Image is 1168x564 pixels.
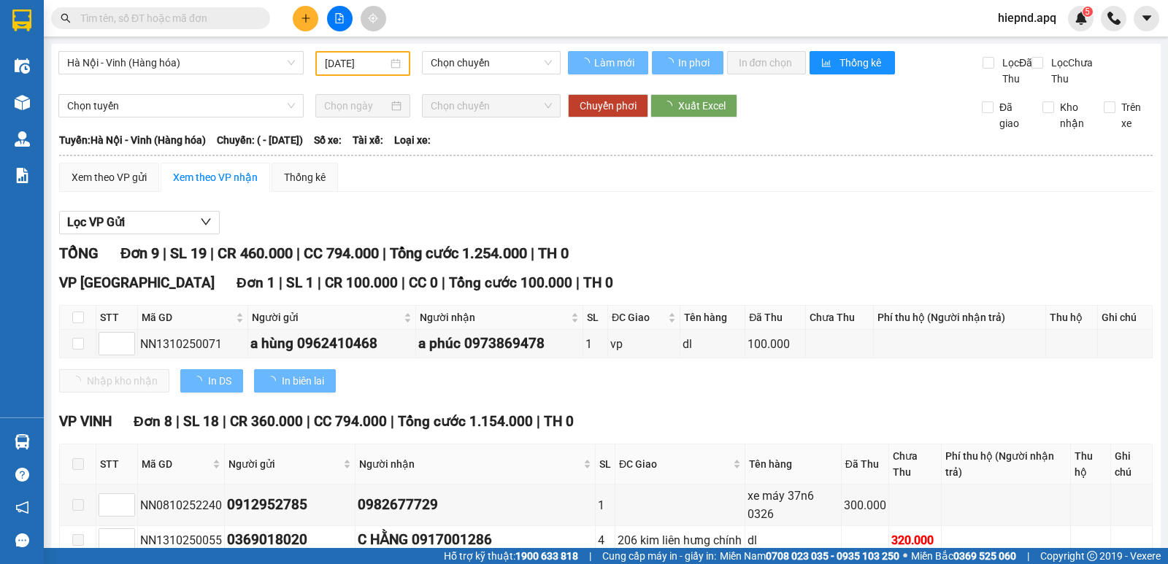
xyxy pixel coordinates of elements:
[96,444,138,484] th: STT
[444,548,578,564] span: Hỗ trợ kỹ thuật:
[874,306,1046,330] th: Phí thu hộ (Người nhận trả)
[911,548,1016,564] span: Miền Bắc
[61,13,71,23] span: search
[223,413,226,430] span: |
[296,244,300,262] span: |
[227,529,353,551] div: 0369018020
[619,456,730,472] span: ĐC Giao
[583,306,608,330] th: SL
[250,333,413,355] div: a hùng 0962410468
[318,274,321,291] span: |
[176,413,180,430] span: |
[678,55,712,71] span: In phơi
[1087,551,1097,561] span: copyright
[618,531,742,549] div: 206 kim liên hưng chính
[59,211,220,234] button: Lọc VP Gửi
[398,413,533,430] span: Tổng cước 1.154.000
[889,444,942,484] th: Chưa Thu
[361,6,386,31] button: aim
[1046,306,1098,330] th: Thu hộ
[42,12,147,59] strong: CHUYỂN PHÁT NHANH AN PHÚ QUÝ
[15,533,29,547] span: message
[903,553,907,559] span: ⚪️
[314,413,387,430] span: CC 794.000
[218,244,293,262] span: CR 460.000
[996,55,1034,87] span: Lọc Đã Thu
[891,531,939,549] div: 320.000
[531,244,534,262] span: |
[59,274,215,291] span: VP [GEOGRAPHIC_DATA]
[217,132,303,148] span: Chuyến: ( - [DATE])
[568,94,648,117] button: Chuyển phơi
[745,444,842,484] th: Tên hàng
[449,274,572,291] span: Tổng cước 100.000
[994,99,1031,131] span: Đã giao
[15,501,29,514] span: notification
[1115,99,1153,131] span: Trên xe
[67,52,295,74] span: Hà Nội - Vinh (Hàng hóa)
[96,306,138,330] th: STT
[72,169,147,185] div: Xem theo VP gửi
[664,58,676,68] span: loading
[720,548,899,564] span: Miền Nam
[163,244,166,262] span: |
[301,13,311,23] span: plus
[394,132,431,148] span: Loại xe:
[59,134,206,146] b: Tuyến: Hà Nội - Vinh (Hàng hóa)
[358,529,593,551] div: C HẰNG 0917001286
[580,58,592,68] span: loading
[576,274,580,291] span: |
[304,244,379,262] span: CC 794.000
[284,169,326,185] div: Thống kê
[806,306,874,330] th: Chưa Thu
[1071,444,1111,484] th: Thu hộ
[358,494,593,516] div: 0982677729
[727,51,807,74] button: In đơn chọn
[683,335,742,353] div: dl
[210,244,214,262] span: |
[286,274,314,291] span: SL 1
[15,468,29,482] span: question-circle
[515,550,578,562] strong: 1900 633 818
[140,496,222,514] div: NN0810252240
[37,62,149,112] span: [GEOGRAPHIC_DATA], [GEOGRAPHIC_DATA] ↔ [GEOGRAPHIC_DATA]
[748,335,803,353] div: 100.000
[138,484,225,526] td: NN0810252240
[67,95,295,117] span: Chọn tuyến
[1140,12,1153,25] span: caret-down
[844,496,886,514] div: 300.000
[230,413,303,430] span: CR 360.000
[327,6,353,31] button: file-add
[15,58,30,74] img: warehouse-icon
[583,274,613,291] span: TH 0
[266,376,282,386] span: loading
[748,531,839,549] div: dl
[15,168,30,183] img: solution-icon
[282,373,324,389] span: In biên lai
[134,413,172,430] span: Đơn 8
[568,51,648,74] button: Làm mới
[842,444,889,484] th: Đã Thu
[138,526,225,555] td: NN1310250055
[15,131,30,147] img: warehouse-icon
[140,335,245,353] div: NN1310250071
[986,9,1068,27] span: hiepnd.apq
[1054,99,1092,131] span: Kho nhận
[953,550,1016,562] strong: 0369 525 060
[138,330,248,358] td: NN1310250071
[821,58,834,69] span: bar-chart
[420,309,568,325] span: Người nhận
[537,413,540,430] span: |
[293,6,318,31] button: plus
[589,548,591,564] span: |
[173,169,258,185] div: Xem theo VP nhận
[431,95,551,117] span: Chọn chuyến
[1083,7,1093,17] sup: 5
[745,306,806,330] th: Đã Thu
[662,101,678,111] span: loading
[227,494,353,516] div: 0912952785
[325,274,398,291] span: CR 100.000
[252,309,401,325] span: Người gửi
[650,94,737,117] button: Xuất Excel
[15,95,30,110] img: warehouse-icon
